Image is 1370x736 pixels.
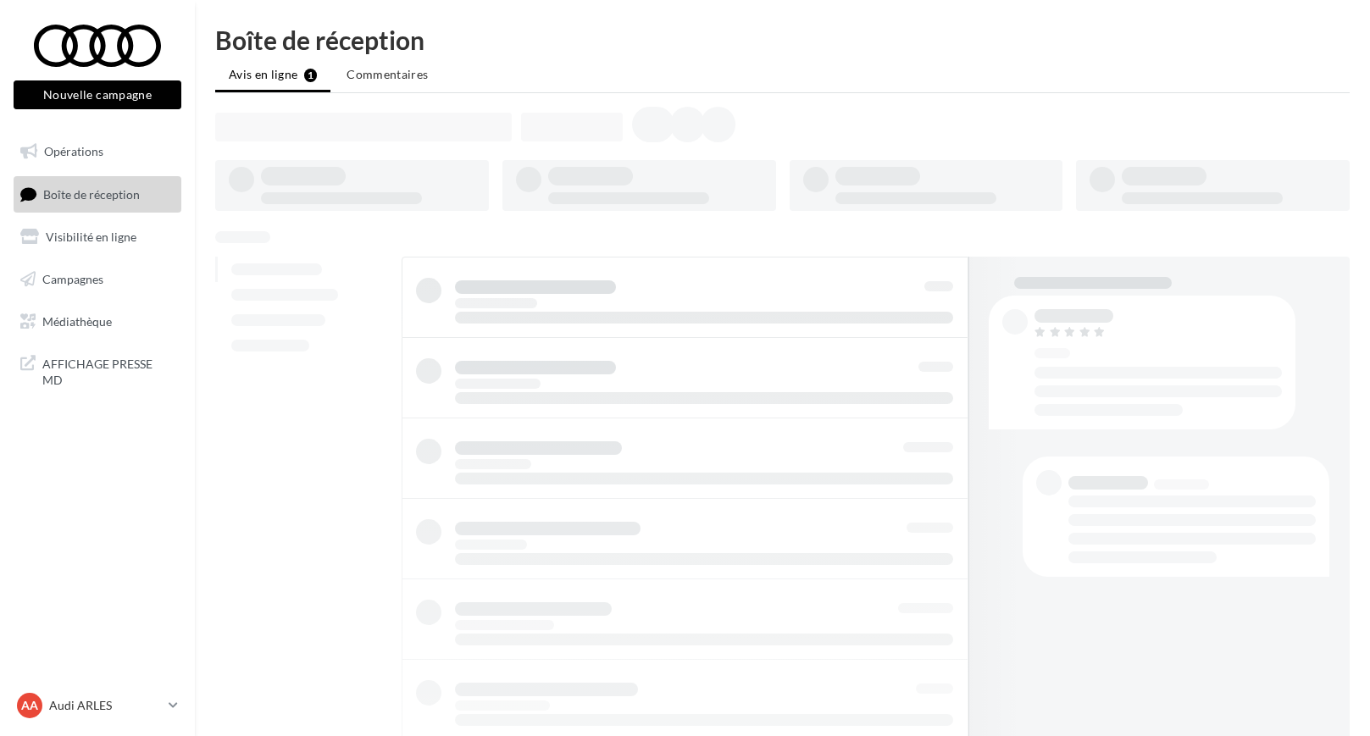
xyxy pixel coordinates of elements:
[44,144,103,158] span: Opérations
[10,262,185,297] a: Campagnes
[10,176,185,213] a: Boîte de réception
[10,134,185,169] a: Opérations
[10,346,185,396] a: AFFICHAGE PRESSE MD
[46,230,136,244] span: Visibilité en ligne
[49,697,162,714] p: Audi ARLES
[347,67,428,81] span: Commentaires
[42,272,103,286] span: Campagnes
[42,313,112,328] span: Médiathèque
[14,80,181,109] button: Nouvelle campagne
[10,304,185,340] a: Médiathèque
[43,186,140,201] span: Boîte de réception
[21,697,38,714] span: AA
[215,27,1350,53] div: Boîte de réception
[42,352,175,389] span: AFFICHAGE PRESSE MD
[10,219,185,255] a: Visibilité en ligne
[14,689,181,722] a: AA Audi ARLES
